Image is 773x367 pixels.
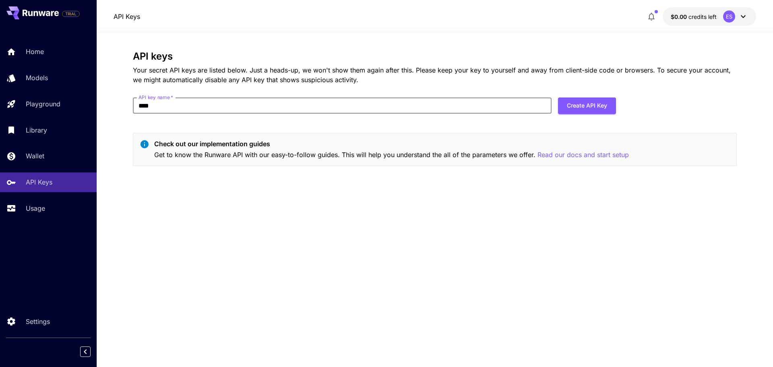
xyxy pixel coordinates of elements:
div: ES [723,10,735,23]
p: Settings [26,317,50,326]
p: Library [26,125,47,135]
p: Usage [26,203,45,213]
h3: API keys [133,51,737,62]
span: credits left [688,13,717,20]
div: Collapse sidebar [86,344,97,359]
div: $0.0024 [671,12,717,21]
p: Home [26,47,44,56]
span: $0.00 [671,13,688,20]
p: Your secret API keys are listed below. Just a heads-up, we won't show them again after this. Plea... [133,65,737,85]
p: Playground [26,99,60,109]
button: Read our docs and start setup [537,150,629,160]
button: $0.0024ES [663,7,756,26]
p: Models [26,73,48,83]
button: Create API Key [558,97,616,114]
span: TRIAL [62,11,79,17]
a: API Keys [114,12,140,21]
span: Add your payment card to enable full platform functionality. [62,9,80,19]
nav: breadcrumb [114,12,140,21]
p: Get to know the Runware API with our easy-to-follow guides. This will help you understand the all... [154,150,629,160]
button: Collapse sidebar [80,346,91,357]
p: Check out our implementation guides [154,139,629,149]
p: Wallet [26,151,44,161]
p: API Keys [26,177,52,187]
label: API key name [138,94,173,101]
